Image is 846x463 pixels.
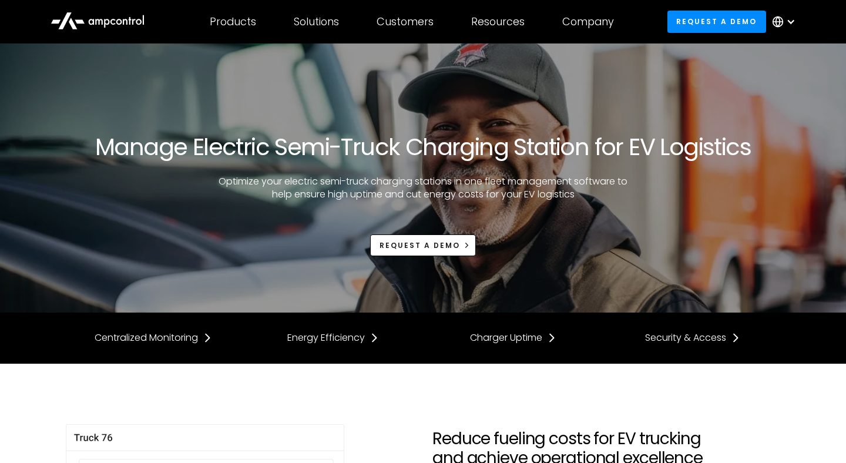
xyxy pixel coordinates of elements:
div: Charger Uptime [470,331,542,344]
div: Company [562,15,614,28]
div: Products [210,15,256,28]
div: Security & Access [645,331,726,344]
div: Centralized Monitoring [95,331,198,344]
a: Security & Access [645,331,740,344]
div: Customers [377,15,434,28]
a: Charger Uptime [470,331,556,344]
span: REQUEST A DEMO [380,240,460,250]
div: Solutions [294,15,339,28]
a: Centralized Monitoring [95,331,212,344]
div: Resources [471,15,525,28]
p: Optimize your electric semi-truck charging stations in one fleet management software to help ensu... [209,175,637,202]
h1: Manage Electric Semi-Truck Charging Station for EV Logistics [95,133,751,161]
a: REQUEST A DEMO [370,234,476,256]
a: Request a demo [667,11,766,32]
div: Energy Efficiency [287,331,365,344]
a: Energy Efficiency [287,331,379,344]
